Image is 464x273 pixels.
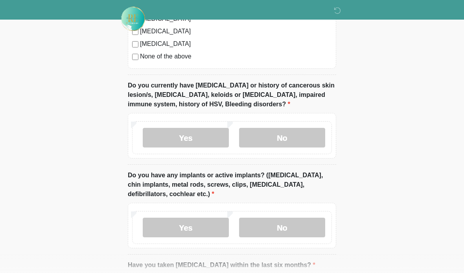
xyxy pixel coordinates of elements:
label: Have you taken [MEDICAL_DATA] within the last six months? [128,260,315,270]
input: None of the above [132,54,138,60]
label: None of the above [140,52,332,61]
label: No [239,128,325,147]
label: Yes [143,128,229,147]
label: Do you currently have [MEDICAL_DATA] or history of cancerous skin lesion/s, [MEDICAL_DATA], keloi... [128,81,336,109]
label: Yes [143,218,229,237]
input: [MEDICAL_DATA] [132,41,138,47]
label: Do you have any implants or active implants? ([MEDICAL_DATA], chin implants, metal rods, screws, ... [128,171,336,199]
img: Rehydrate Aesthetics & Wellness Logo [120,6,146,32]
label: [MEDICAL_DATA] [140,39,332,49]
label: No [239,218,325,237]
